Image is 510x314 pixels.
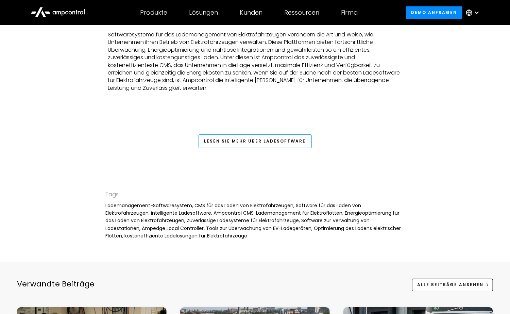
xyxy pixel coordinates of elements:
[140,9,167,16] div: Produkte
[105,202,405,240] div: Lademanagement-Softwaresystem, CMS für das Laden von Elektrofahrzeugen, Software für das Laden vo...
[199,134,312,148] a: Lesen Sie mehr über Ladesoftware
[17,279,95,299] div: Verwandte Beiträge
[189,9,218,16] div: Lösungen
[240,9,262,16] div: Kunden
[284,9,319,16] div: Ressourcen
[108,97,403,105] p: ‍
[341,9,358,16] div: Firma
[412,279,493,291] a: Alle Beiträge ansehen
[406,6,462,19] a: Demo anfragen
[108,111,403,118] p: ‍
[105,190,405,199] div: Tags:
[108,31,403,92] p: Softwaresysteme für das Lademanagement von Elektrofahrzeugen verändern die Art und Weise, wie Unt...
[418,282,484,288] div: Alle Beiträge ansehen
